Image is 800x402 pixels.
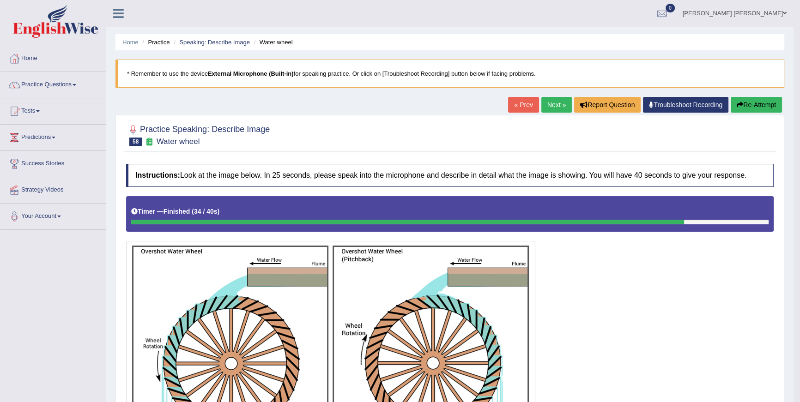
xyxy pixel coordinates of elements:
li: Practice [140,38,170,47]
blockquote: * Remember to use the device for speaking practice. Or click on [Troubleshoot Recording] button b... [115,60,784,88]
small: Water wheel [157,137,200,146]
a: « Prev [508,97,539,113]
a: Your Account [0,204,106,227]
b: External Microphone (Built-in) [208,70,294,77]
b: ) [218,208,220,215]
b: 34 / 40s [194,208,218,215]
span: 58 [129,138,142,146]
a: Strategy Videos [0,177,106,200]
a: Predictions [0,125,106,148]
h5: Timer — [131,208,219,215]
a: Home [0,46,106,69]
a: Success Stories [0,151,106,174]
small: Exam occurring question [144,138,154,146]
a: Next » [541,97,572,113]
h2: Practice Speaking: Describe Image [126,123,270,146]
h4: Look at the image below. In 25 seconds, please speak into the microphone and describe in detail w... [126,164,774,187]
button: Re-Attempt [731,97,782,113]
li: Water wheel [251,38,292,47]
a: Home [122,39,139,46]
a: Practice Questions [0,72,106,95]
a: Speaking: Describe Image [179,39,249,46]
b: Finished [164,208,190,215]
button: Report Question [574,97,641,113]
b: ( [192,208,194,215]
a: Troubleshoot Recording [643,97,728,113]
span: 0 [666,4,675,12]
a: Tests [0,98,106,121]
b: Instructions: [135,171,180,179]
